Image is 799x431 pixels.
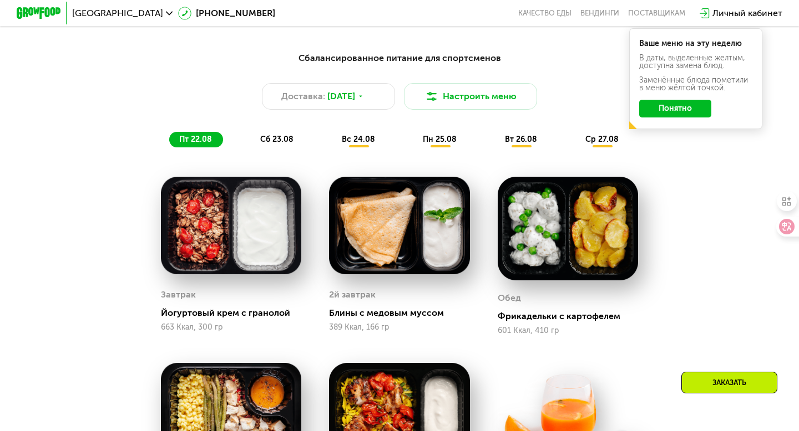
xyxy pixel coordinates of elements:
div: Ваше меню на эту неделю [639,40,752,48]
span: [GEOGRAPHIC_DATA] [72,9,163,18]
div: Личный кабинет [712,7,782,20]
span: пн 25.08 [423,135,457,144]
span: сб 23.08 [260,135,294,144]
div: Блины с медовым муссом [329,307,478,319]
div: Обед [498,290,521,306]
button: Настроить меню [404,83,537,110]
div: 601 Ккал, 410 гр [498,326,638,335]
div: 663 Ккал, 300 гр [161,323,301,332]
div: Заказать [681,372,777,393]
a: Вендинги [580,9,619,18]
span: вт 26.08 [505,135,537,144]
span: ср 27.08 [585,135,619,144]
div: В даты, выделенные желтым, доступна замена блюд. [639,54,752,70]
a: [PHONE_NUMBER] [178,7,275,20]
div: Заменённые блюда пометили в меню жёлтой точкой. [639,76,752,92]
span: [DATE] [327,90,355,103]
div: Сбалансированное питание для спортсменов [71,52,728,65]
span: вс 24.08 [342,135,375,144]
span: пт 22.08 [179,135,212,144]
div: поставщикам [628,9,685,18]
span: Доставка: [281,90,325,103]
button: Понятно [639,100,711,117]
div: Фрикадельки с картофелем [498,311,647,322]
div: Йогуртовый крем с гранолой [161,307,310,319]
div: Завтрак [161,286,196,303]
div: 2й завтрак [329,286,376,303]
div: 389 Ккал, 166 гр [329,323,469,332]
a: Качество еды [518,9,572,18]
